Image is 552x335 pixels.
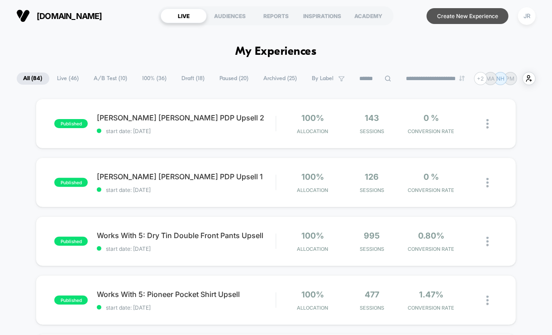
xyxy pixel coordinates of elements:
span: Sessions [345,305,400,311]
img: Visually logo [16,9,30,23]
span: published [54,178,88,187]
span: A/B Test ( 10 ) [87,72,134,85]
span: Live ( 46 ) [51,72,86,85]
div: AUDIENCES [207,9,253,23]
span: 100% [301,231,324,240]
span: Allocation [297,246,328,252]
p: MA [486,75,495,82]
span: Allocation [297,305,328,311]
span: 126 [365,172,379,182]
p: PM [506,75,515,82]
span: Allocation [297,128,328,134]
div: INSPIRATIONS [299,9,345,23]
span: start date: [DATE] [97,128,276,134]
span: published [54,237,88,246]
span: [DOMAIN_NAME] [37,11,102,21]
span: 100% [301,172,324,182]
span: Works With 5: Dry Tin Double Front Pants Upsell [97,231,276,240]
span: 0 % [424,172,439,182]
div: LIVE [161,9,207,23]
span: Sessions [345,246,400,252]
span: Allocation [297,187,328,193]
span: published [54,119,88,128]
span: start date: [DATE] [97,304,276,311]
img: close [486,178,489,187]
span: published [54,296,88,305]
span: 477 [365,290,379,299]
span: 1.47% [419,290,443,299]
span: Archived ( 25 ) [257,72,304,85]
span: Sessions [345,187,400,193]
span: [PERSON_NAME] [PERSON_NAME] PDP Upsell 1 [97,172,276,181]
span: start date: [DATE] [97,245,276,252]
span: 100% [301,290,324,299]
span: By Label [312,75,334,82]
span: 0.80% [418,231,444,240]
h1: My Experiences [236,45,317,58]
div: JR [518,7,536,25]
span: 100% [301,113,324,123]
span: CONVERSION RATE [404,128,459,134]
img: close [486,296,489,305]
span: 143 [365,113,379,123]
div: REPORTS [253,9,299,23]
button: Create New Experience [427,8,509,24]
p: NH [496,75,504,82]
img: close [486,237,489,246]
span: 100% ( 36 ) [136,72,174,85]
img: end [459,76,465,81]
span: Sessions [345,128,400,134]
button: JR [515,7,538,25]
div: + 2 [474,72,487,85]
span: [PERSON_NAME] [PERSON_NAME] PDP Upsell 2 [97,113,276,122]
span: Paused ( 20 ) [213,72,256,85]
img: close [486,119,489,129]
span: All ( 84 ) [17,72,49,85]
span: CONVERSION RATE [404,305,459,311]
span: 995 [364,231,380,240]
button: [DOMAIN_NAME] [14,9,105,23]
span: start date: [DATE] [97,187,276,193]
div: ACADEMY [345,9,391,23]
span: Works With 5: Pioneer Pocket Shirt Upsell [97,290,276,299]
span: Draft ( 18 ) [175,72,212,85]
span: 0 % [424,113,439,123]
span: CONVERSION RATE [404,246,459,252]
span: CONVERSION RATE [404,187,459,193]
